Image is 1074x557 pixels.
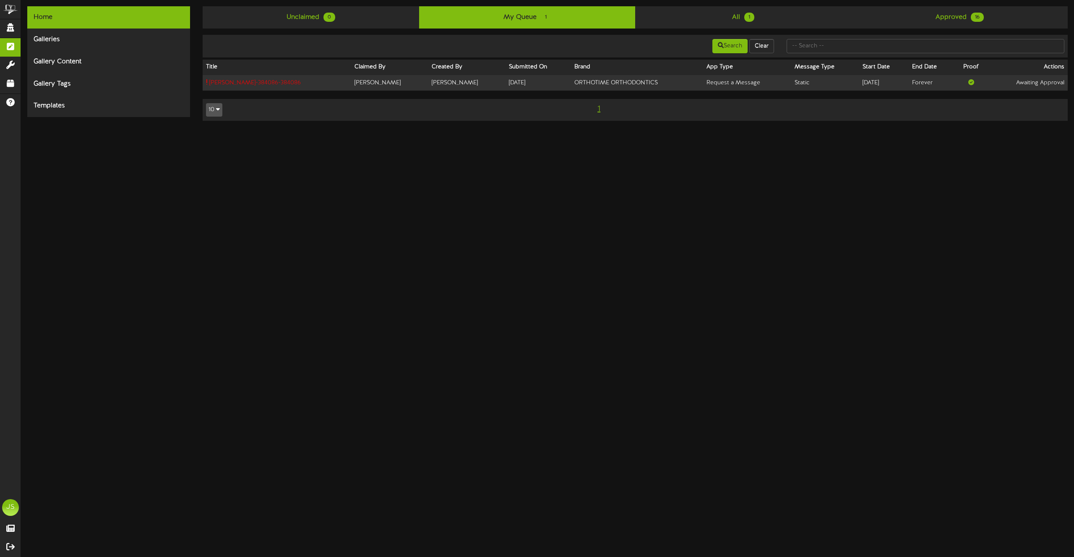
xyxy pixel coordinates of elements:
span: 16 [971,13,984,22]
span: [PERSON_NAME]-384086 - 384086 [209,80,301,86]
th: Message Type [791,60,859,75]
span: 0 [323,13,335,22]
th: Brand [571,60,703,75]
button: Search [712,39,748,53]
th: Claimed By [351,60,428,75]
th: Proof [955,60,987,75]
span: 1 [744,13,754,22]
td: [DATE] [506,75,571,91]
th: Actions [988,60,1068,75]
input: -- Search -- [787,39,1064,53]
div: JS [2,499,19,516]
div: Gallery Content [27,51,190,73]
th: App Type [703,60,791,75]
th: End Date [909,60,955,75]
td: [DATE] [859,75,909,91]
td: [PERSON_NAME] [428,75,506,91]
a: My Queue [419,6,635,29]
td: [PERSON_NAME] [351,75,428,91]
div: Home [27,6,190,29]
div: Gallery Tags [27,73,190,95]
a: All [635,6,851,29]
td: Awaiting Approval [988,75,1068,91]
td: ORTHOTIME ORTHODONTICS [571,75,703,91]
div: Templates [27,95,190,117]
th: Created By [428,60,506,75]
span: 1 [595,104,602,114]
button: Clear [749,39,774,53]
th: Start Date [859,60,909,75]
span: 1 [541,13,551,22]
a: Unclaimed [203,6,419,29]
button: 10 [206,103,222,117]
th: Submitted On [506,60,571,75]
td: Static [791,75,859,91]
div: Galleries [27,29,190,51]
th: Title [203,60,351,75]
a: Approved [852,6,1068,29]
td: Forever [909,75,955,91]
td: Request a Message [703,75,791,91]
